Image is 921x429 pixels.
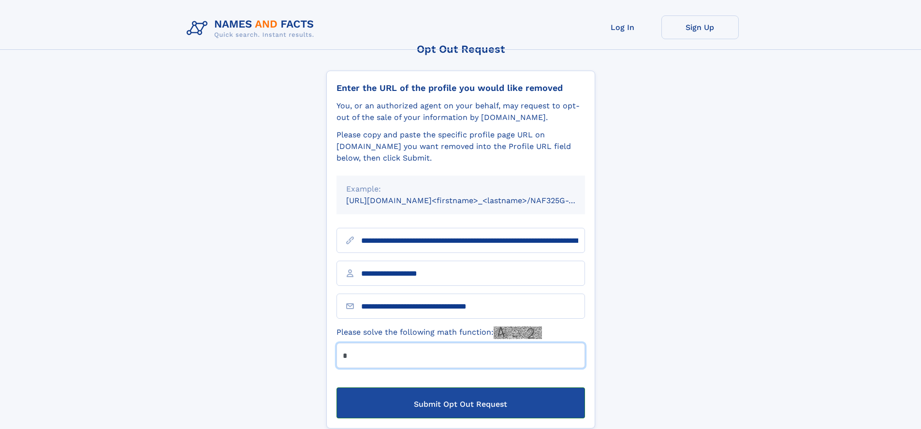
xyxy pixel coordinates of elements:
img: Logo Names and Facts [183,15,322,42]
button: Submit Opt Out Request [336,387,585,418]
label: Please solve the following math function: [336,326,542,339]
div: Please copy and paste the specific profile page URL on [DOMAIN_NAME] you want removed into the Pr... [336,129,585,164]
a: Sign Up [661,15,739,39]
div: Example: [346,183,575,195]
a: Log In [584,15,661,39]
div: Enter the URL of the profile you would like removed [336,83,585,93]
small: [URL][DOMAIN_NAME]<firstname>_<lastname>/NAF325G-xxxxxxxx [346,196,603,205]
div: You, or an authorized agent on your behalf, may request to opt-out of the sale of your informatio... [336,100,585,123]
